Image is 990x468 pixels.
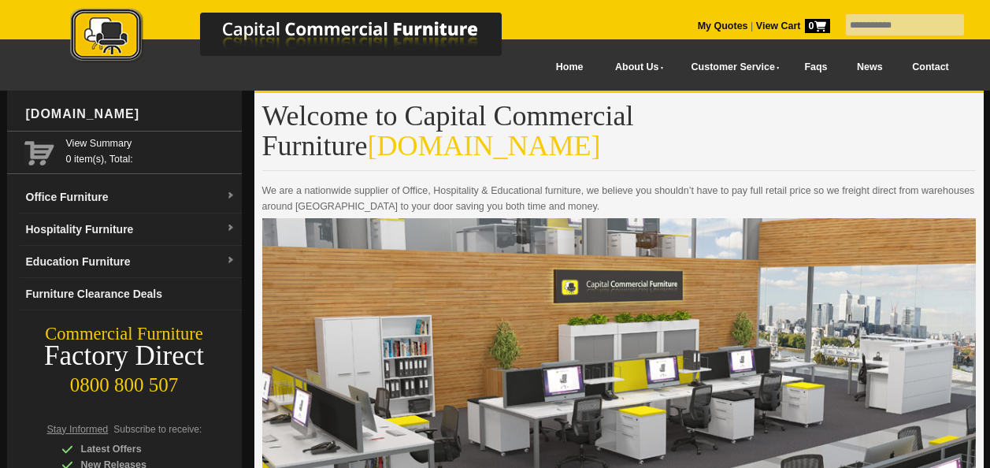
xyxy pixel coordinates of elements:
img: dropdown [226,256,235,266]
strong: View Cart [756,20,830,32]
a: Faqs [790,50,843,85]
a: Office Furnituredropdown [20,181,242,214]
div: [DOMAIN_NAME] [20,91,242,138]
a: Hospitality Furnituredropdown [20,214,242,246]
a: Contact [897,50,963,85]
div: Commercial Furniture [7,323,242,345]
div: Factory Direct [7,345,242,367]
a: Capital Commercial Furniture Logo [27,8,578,70]
a: Education Furnituredropdown [20,246,242,278]
a: Furniture Clearance Deals [20,278,242,310]
p: We are a nationwide supplier of Office, Hospitality & Educational furniture, we believe you shoul... [262,183,976,214]
a: View Summary [66,136,235,151]
span: 0 item(s), Total: [66,136,235,165]
span: [DOMAIN_NAME] [367,130,600,162]
a: About Us [598,50,673,85]
span: Subscribe to receive: [113,424,202,435]
a: News [842,50,897,85]
img: dropdown [226,224,235,233]
a: My Quotes [698,20,748,32]
h1: Welcome to Capital Commercial Furniture [262,101,976,171]
a: Customer Service [673,50,789,85]
div: 0800 800 507 [7,366,242,396]
span: 0 [805,19,830,33]
div: Latest Offers [61,441,211,457]
img: dropdown [226,191,235,201]
span: Stay Informed [47,424,109,435]
a: View Cart0 [753,20,829,32]
img: Capital Commercial Furniture Logo [27,8,578,65]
